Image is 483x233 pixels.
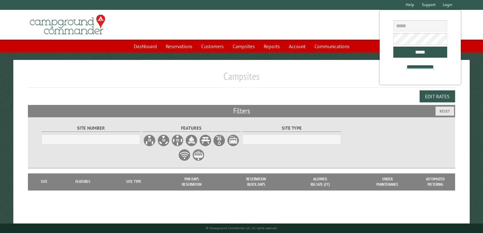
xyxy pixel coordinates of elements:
[143,134,156,147] label: 20A Electrical Hookup
[171,134,184,147] label: 50A Electrical Hookup
[229,40,259,52] a: Campsites
[178,149,191,161] label: WiFi Service
[57,173,108,190] th: Features
[213,134,226,147] label: Water Hookup
[157,134,170,147] label: 30A Electrical Hookup
[185,134,198,147] label: Firepit
[288,173,352,190] th: Allowed Rig Size (ft)
[242,125,341,132] label: Site Type
[192,149,205,161] label: Grill
[285,40,309,52] a: Account
[352,173,423,190] th: Under Maintenance
[206,226,277,230] small: © Campground Commander LLC. All rights reserved.
[199,134,212,147] label: Picnic Table
[159,173,224,190] th: Min Days Reservation
[420,90,455,102] button: Edit Rates
[108,173,159,190] th: Site Type
[423,173,448,190] th: Automated metering
[227,134,240,147] label: Sewer Hookup
[28,12,107,37] img: Campground Commander
[28,105,455,117] h2: Filters
[130,40,161,52] a: Dashboard
[197,40,228,52] a: Customers
[162,40,196,52] a: Reservations
[224,173,288,190] th: Reservation Block Days
[28,70,455,87] h1: Campsites
[311,40,353,52] a: Communications
[260,40,284,52] a: Reports
[142,125,241,132] label: Features
[435,107,454,116] button: Reset
[42,125,140,132] label: Site Number
[31,173,58,190] th: Site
